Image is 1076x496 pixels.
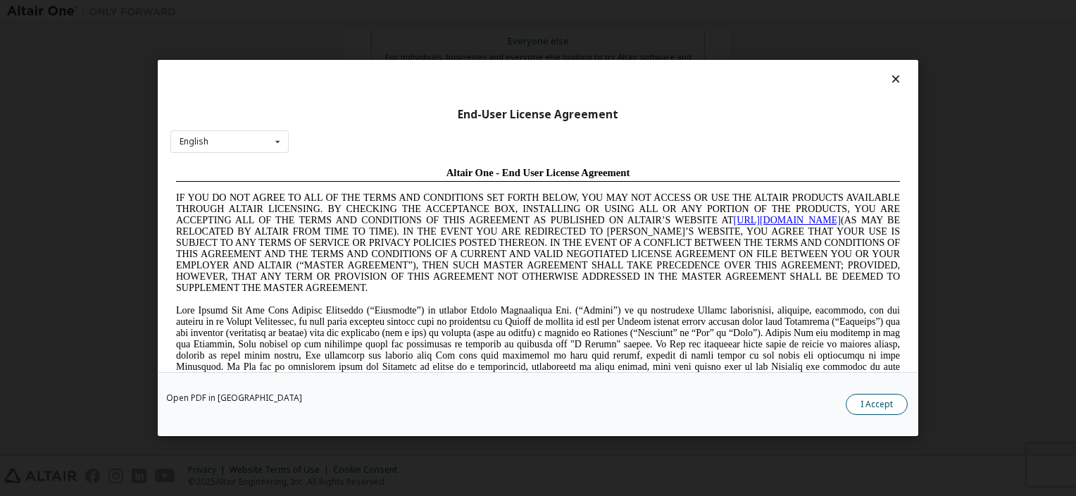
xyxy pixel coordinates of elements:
div: End-User License Agreement [170,108,906,122]
div: English [180,137,208,146]
a: Open PDF in [GEOGRAPHIC_DATA] [166,394,302,402]
button: I Accept [846,394,908,415]
a: [URL][DOMAIN_NAME] [563,54,670,64]
span: IF YOU DO NOT AGREE TO ALL OF THE TERMS AND CONDITIONS SET FORTH BELOW, YOU MAY NOT ACCESS OR USE... [6,31,730,132]
span: Lore Ipsumd Sit Ame Cons Adipisc Elitseddo (“Eiusmodte”) in utlabor Etdolo Magnaaliqua Eni. (“Adm... [6,144,730,244]
span: Altair One - End User License Agreement [276,6,460,17]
